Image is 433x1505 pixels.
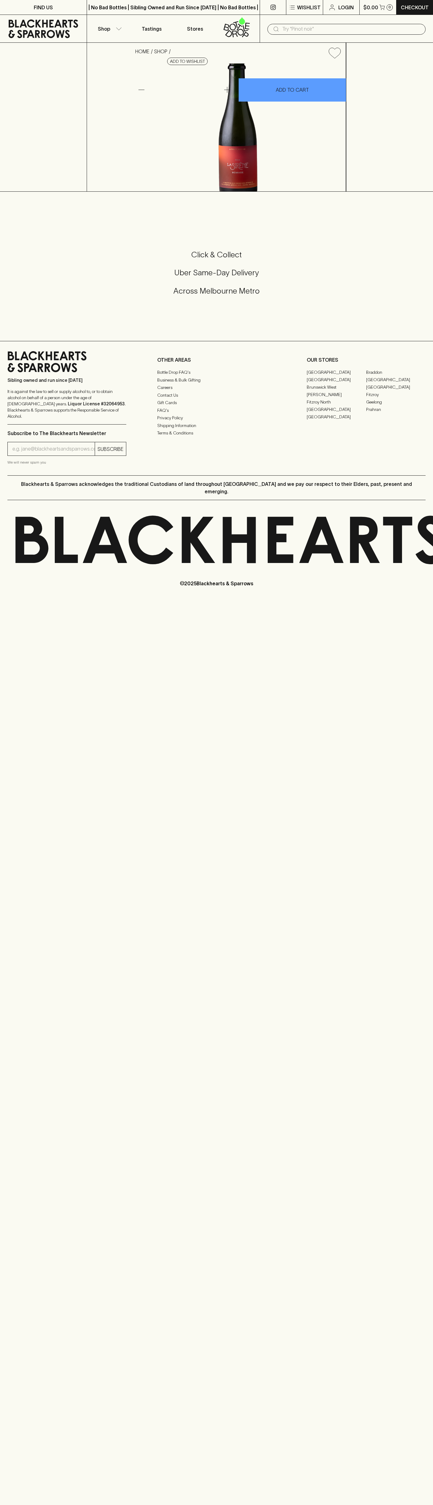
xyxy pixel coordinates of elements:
[157,384,276,391] a: Careers
[307,376,366,383] a: [GEOGRAPHIC_DATA]
[7,459,126,465] p: We will never spam you
[307,391,366,398] a: [PERSON_NAME]
[276,86,309,94] p: ADD TO CART
[157,391,276,399] a: Contact Us
[12,444,95,454] input: e.g. jane@blackheartsandsparrows.com.au
[282,24,421,34] input: Try "Pinot noir"
[307,413,366,421] a: [GEOGRAPHIC_DATA]
[157,376,276,384] a: Business & Bulk Gifting
[187,25,203,33] p: Stores
[142,25,162,33] p: Tastings
[157,356,276,364] p: OTHER AREAS
[87,15,130,42] button: Shop
[130,63,346,191] img: 40755.png
[366,406,426,413] a: Prahran
[363,4,378,11] p: $0.00
[366,376,426,383] a: [GEOGRAPHIC_DATA]
[338,4,354,11] p: Login
[366,383,426,391] a: [GEOGRAPHIC_DATA]
[7,377,126,383] p: Sibling owned and run since [DATE]
[68,401,125,406] strong: Liquor License #32064953
[307,369,366,376] a: [GEOGRAPHIC_DATA]
[239,78,346,102] button: ADD TO CART
[12,480,421,495] p: Blackhearts & Sparrows acknowledges the traditional Custodians of land throughout [GEOGRAPHIC_DAT...
[388,6,391,9] p: 0
[7,430,126,437] p: Subscribe to The Blackhearts Newsletter
[98,25,110,33] p: Shop
[307,406,366,413] a: [GEOGRAPHIC_DATA]
[297,4,321,11] p: Wishlist
[34,4,53,11] p: FIND US
[307,356,426,364] p: OUR STORES
[135,49,149,54] a: HOME
[366,391,426,398] a: Fitzroy
[366,398,426,406] a: Geelong
[154,49,167,54] a: SHOP
[7,268,426,278] h5: Uber Same-Day Delivery
[157,422,276,429] a: Shipping Information
[157,407,276,414] a: FAQ's
[7,250,426,260] h5: Click & Collect
[157,399,276,407] a: Gift Cards
[7,388,126,419] p: It is against the law to sell or supply alcohol to, or to obtain alcohol on behalf of a person un...
[326,45,343,61] button: Add to wishlist
[173,15,217,42] a: Stores
[401,4,429,11] p: Checkout
[167,58,208,65] button: Add to wishlist
[157,369,276,376] a: Bottle Drop FAQ's
[95,442,126,456] button: SUBSCRIBE
[7,225,426,329] div: Call to action block
[157,414,276,422] a: Privacy Policy
[307,398,366,406] a: Fitzroy North
[130,15,173,42] a: Tastings
[307,383,366,391] a: Brunswick West
[157,430,276,437] a: Terms & Conditions
[7,286,426,296] h5: Across Melbourne Metro
[97,445,123,453] p: SUBSCRIBE
[366,369,426,376] a: Braddon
